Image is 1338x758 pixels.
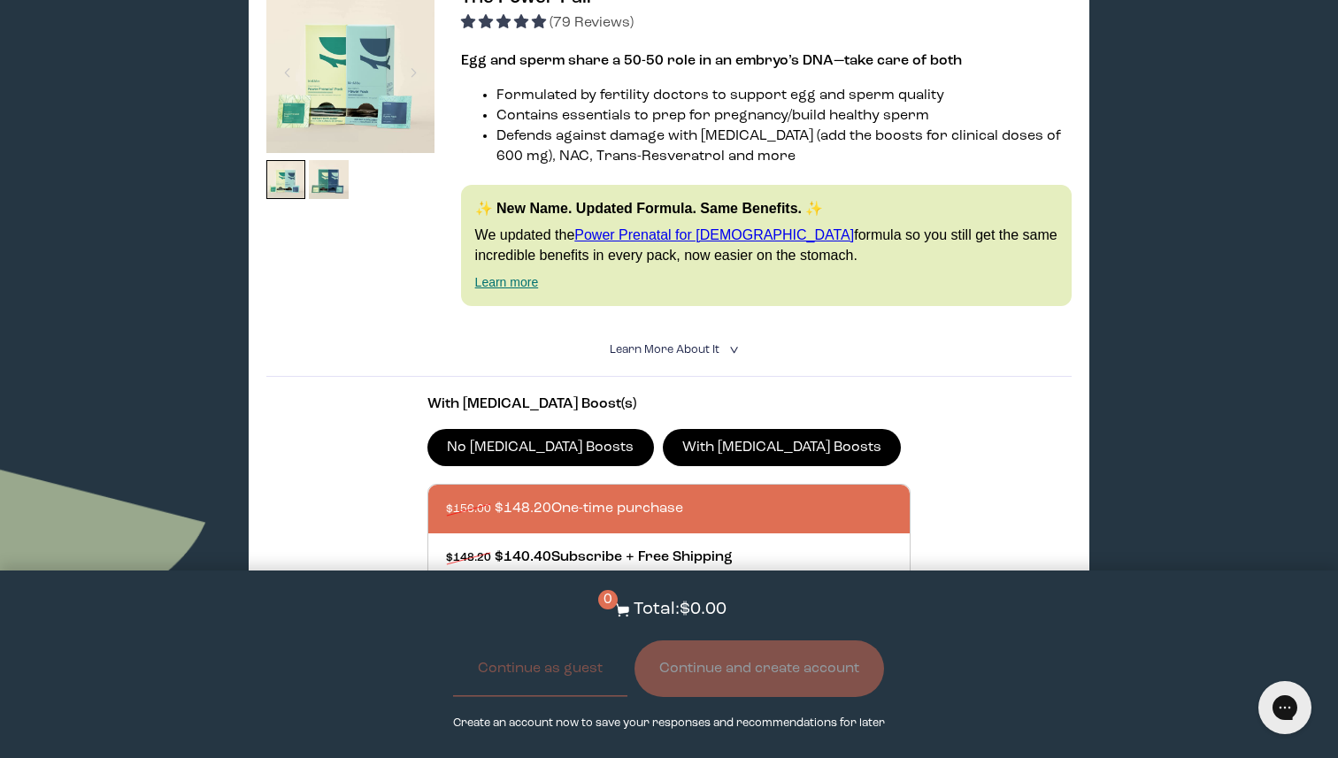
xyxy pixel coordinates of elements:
a: Learn more [475,275,539,289]
button: Continue and create account [634,640,884,697]
label: No [MEDICAL_DATA] Boosts [427,429,654,466]
span: (79 Reviews) [550,16,634,30]
li: Formulated by fertility doctors to support egg and sperm quality [496,86,1073,106]
span: 0 [598,590,618,609]
img: thumbnail image [309,160,349,200]
strong: Egg and sperm share a 50-50 role in an embryo’s DNA—take care of both [461,54,962,68]
button: Continue as guest [453,640,627,697]
p: Total: $0.00 [634,597,727,623]
span: 4.92 stars [461,16,550,30]
li: Contains essentials to prep for pregnancy/build healthy sperm [496,106,1073,126]
a: Power Prenatal for [DEMOGRAPHIC_DATA] [574,227,854,242]
iframe: Gorgias live chat messenger [1250,675,1320,740]
strong: ✨ New Name. Updated Formula. Same Benefits. ✨ [475,201,824,216]
li: Defends against damage with [MEDICAL_DATA] (add the boosts for clinical doses of 600 mg), NAC, Tr... [496,126,1073,167]
img: thumbnail image [266,160,306,200]
p: With [MEDICAL_DATA] Boost(s) [427,394,911,415]
i: < [724,345,741,355]
label: With [MEDICAL_DATA] Boosts [663,429,902,466]
p: Create an account now to save your responses and recommendations for later [453,715,885,731]
span: Learn More About it [610,344,719,356]
summary: Learn More About it < [610,341,728,358]
p: We updated the formula so you still get the same incredible benefits in every pack, now easier on... [475,226,1058,265]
